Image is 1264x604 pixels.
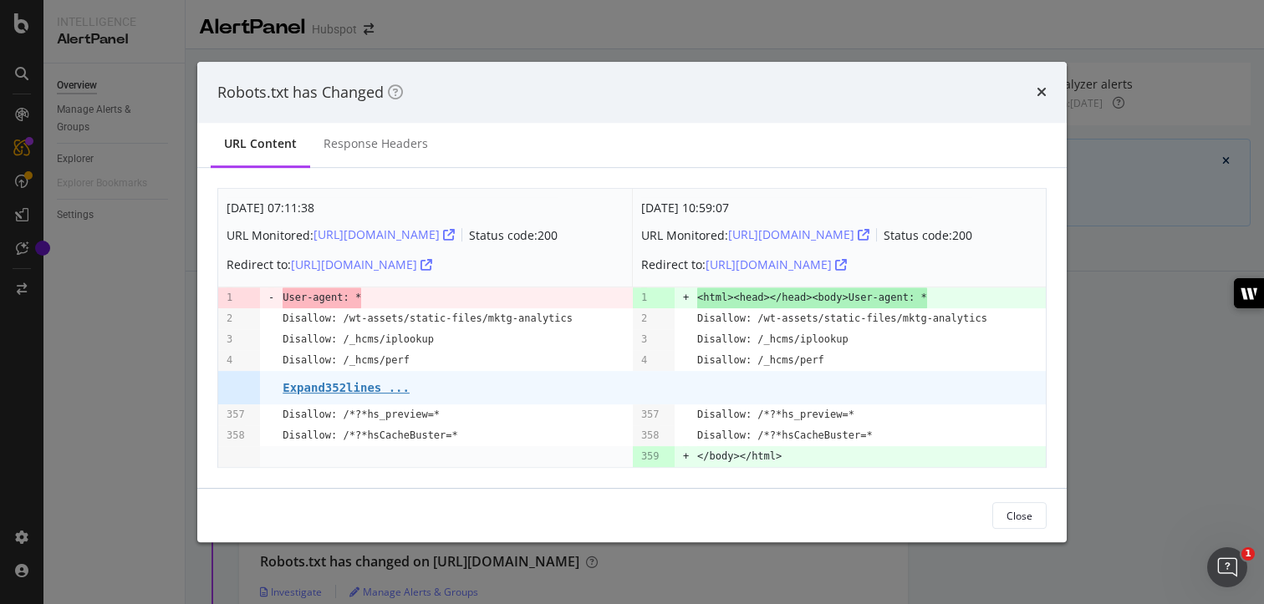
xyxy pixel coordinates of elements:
div: [URL][DOMAIN_NAME] [313,226,455,243]
a: [URL][DOMAIN_NAME] [313,226,455,242]
div: Close [1007,509,1032,523]
pre: 357 [641,404,660,425]
pre: 359 [641,446,660,467]
pre: Disallow: /wt-assets/static-files/mktg-analytics [697,308,987,329]
div: URL Monitored: Status code: 200 [641,221,972,248]
pre: Disallow: /wt-assets/static-files/mktg-analytics [283,308,573,329]
pre: 358 [641,425,660,446]
pre: 357 [227,404,245,425]
div: URL Content [224,135,297,152]
pre: Disallow: /*?*hsCacheBuster=* [697,425,873,446]
a: [URL][DOMAIN_NAME] [291,256,432,272]
pre: Disallow: /*?*hsCacheBuster=* [283,425,458,446]
pre: Disallow: /*?*hs_preview=* [283,404,440,425]
pre: 2 [641,308,647,329]
pre: 4 [227,350,232,371]
span: 1 [1241,547,1255,561]
pre: Disallow: /_hcms/perf [283,350,410,371]
pre: </body></html> [697,446,782,467]
div: Response Headers [324,135,428,152]
pre: Disallow: /_hcms/iplookup [697,329,849,350]
div: URL Monitored: Status code: 200 [227,221,558,248]
pre: 2 [227,308,232,329]
pre: + [683,446,689,467]
pre: 1 [641,287,647,308]
div: modal [197,62,1067,543]
div: Redirect to: [641,251,972,278]
pre: Disallow: /*?*hs_preview=* [697,404,854,425]
pre: Expand 352 lines ... [283,381,410,394]
div: times [1037,82,1047,104]
button: [URL][DOMAIN_NAME] [706,251,847,278]
pre: 358 [227,425,245,446]
pre: Disallow: /_hcms/iplookup [283,329,434,350]
span: User-agent: * [283,287,361,308]
pre: + [683,287,689,308]
div: [DATE] 07:11:38 [227,197,558,218]
a: [URL][DOMAIN_NAME] [706,256,847,272]
button: [URL][DOMAIN_NAME] [291,251,432,278]
pre: - [268,287,274,308]
pre: 4 [641,350,647,371]
pre: 3 [641,329,647,350]
pre: 3 [227,329,232,350]
iframe: Intercom live chat [1207,547,1247,587]
a: [URL][DOMAIN_NAME] [728,226,869,242]
div: Redirect to: [227,251,558,278]
button: [URL][DOMAIN_NAME] [728,221,869,248]
div: [DATE] 10:59:07 [641,197,972,218]
pre: Disallow: /_hcms/perf [697,350,824,371]
button: [URL][DOMAIN_NAME] [313,221,455,248]
pre: 1 [227,287,232,308]
div: Robots.txt has Changed [217,82,403,104]
div: [URL][DOMAIN_NAME] [728,226,869,243]
span: <html><head></head><body>User-agent: * [697,287,927,308]
button: Close [992,502,1047,529]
